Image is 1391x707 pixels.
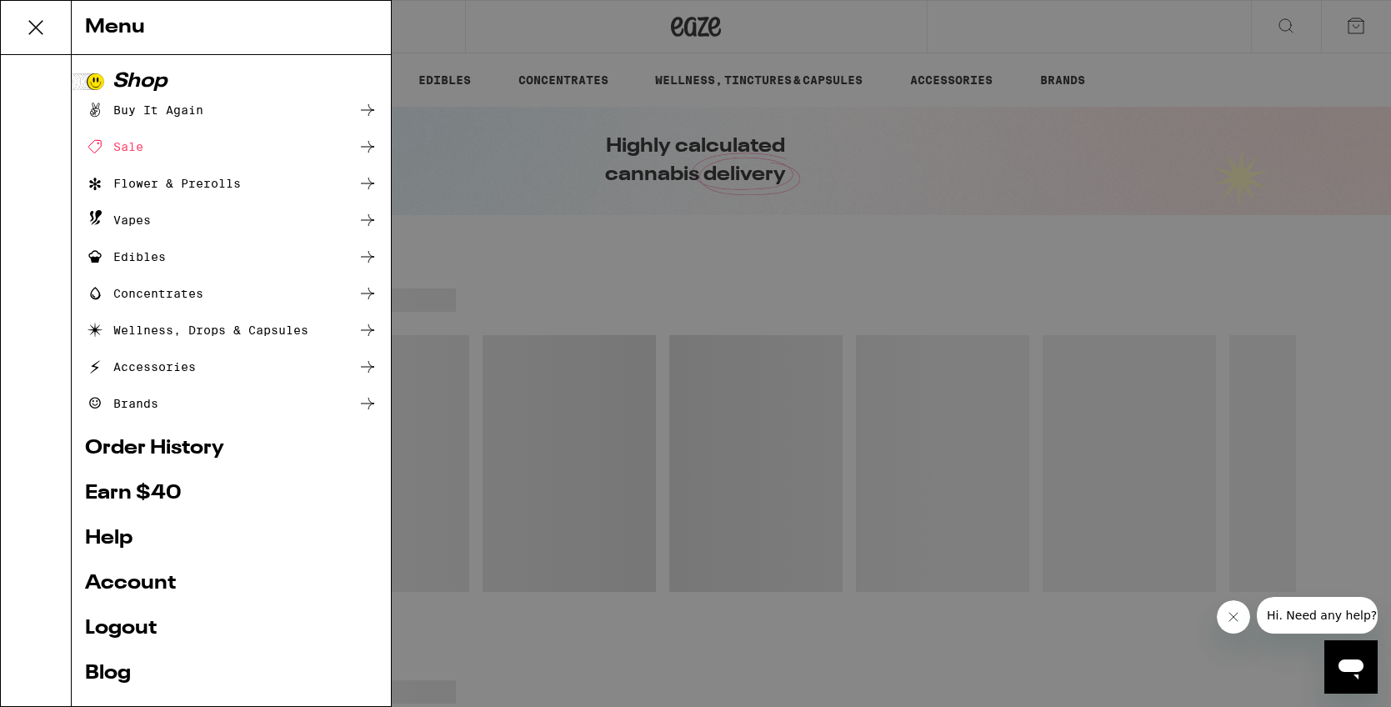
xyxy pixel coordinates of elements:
[85,619,378,639] a: Logout
[72,1,391,55] div: Menu
[85,664,378,684] a: Blog
[85,100,203,120] div: Buy It Again
[85,100,378,120] a: Buy It Again
[85,357,196,377] div: Accessories
[85,439,378,459] a: Order History
[85,247,378,267] a: Edibles
[85,394,158,414] div: Brands
[85,357,378,377] a: Accessories
[85,320,378,340] a: Wellness, Drops & Capsules
[85,247,166,267] div: Edibles
[85,320,308,340] div: Wellness, Drops & Capsules
[1257,597,1378,634] iframe: Message from company
[85,394,378,414] a: Brands
[1324,640,1378,694] iframe: Button to launch messaging window
[85,173,241,193] div: Flower & Prerolls
[85,210,151,230] div: Vapes
[85,210,378,230] a: Vapes
[85,529,378,549] a: Help
[85,283,378,303] a: Concentrates
[85,283,203,303] div: Concentrates
[85,484,378,504] a: Earn $ 40
[85,137,378,157] a: Sale
[85,137,143,157] div: Sale
[85,574,378,594] a: Account
[85,72,378,92] a: Shop
[85,173,378,193] a: Flower & Prerolls
[1217,600,1250,634] iframe: Close message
